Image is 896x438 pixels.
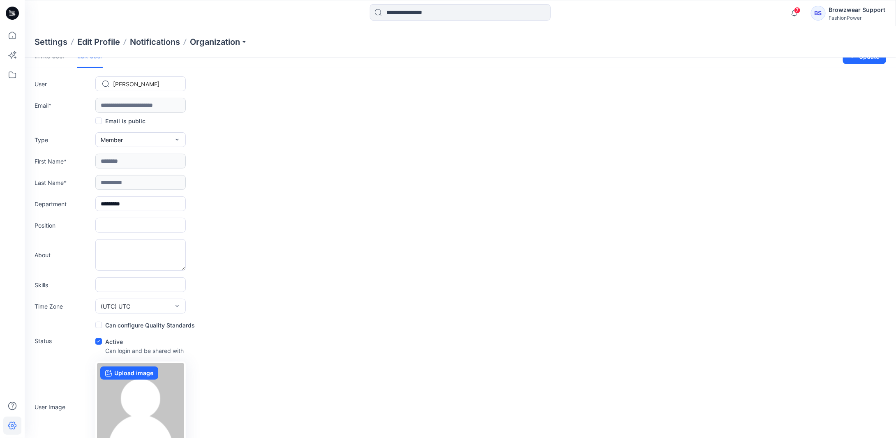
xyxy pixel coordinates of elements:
p: Settings [35,36,67,48]
a: Edit Profile [77,36,120,48]
label: Email is public [95,116,145,126]
label: User Image [35,403,92,411]
button: (UTC) UTC [95,299,186,314]
span: (UTC) UTC [101,302,130,311]
label: Last Name [35,178,92,187]
label: Email [35,101,92,110]
a: Notifications [130,36,180,48]
label: First Name [35,157,92,166]
label: About [35,251,92,259]
label: Department [35,200,92,208]
div: FashionPower [829,15,886,21]
label: Upload image [100,367,158,380]
span: Member [101,136,123,144]
button: Member [95,132,186,147]
label: Status [35,337,92,345]
div: Active [95,337,184,346]
label: Skills [35,281,92,289]
span: 7 [794,7,801,14]
p: Can login and be shared with [105,346,184,355]
label: Time Zone [35,302,92,311]
label: Position [35,221,92,230]
div: BS [811,6,826,21]
label: User [35,80,92,88]
div: Browzwear Support [829,5,886,15]
label: Active [95,337,123,346]
label: Can configure Quality Standards [95,320,195,330]
label: Type [35,136,92,144]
